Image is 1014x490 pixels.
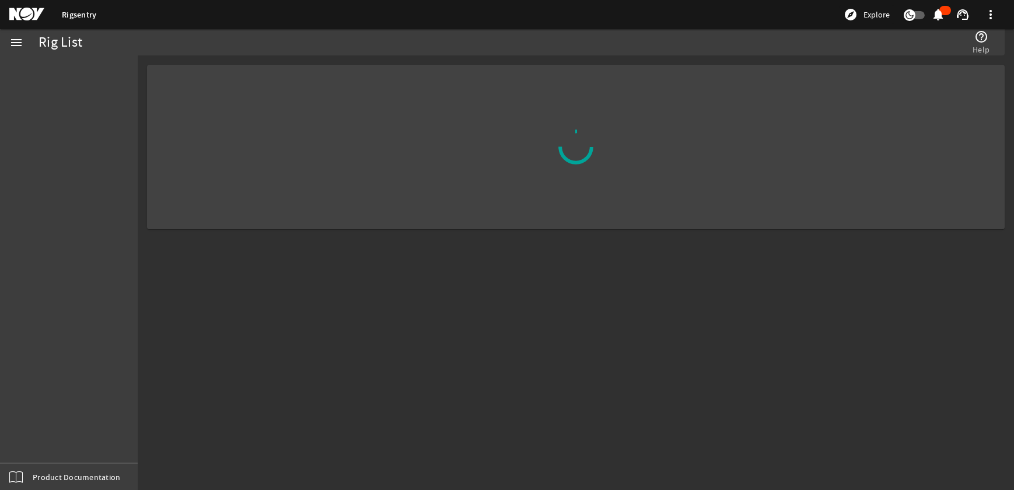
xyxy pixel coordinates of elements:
[9,36,23,50] mat-icon: menu
[62,9,96,20] a: Rigsentry
[844,8,858,22] mat-icon: explore
[974,30,988,44] mat-icon: help_outline
[977,1,1005,29] button: more_vert
[39,37,82,48] div: Rig List
[973,44,989,55] span: Help
[956,8,970,22] mat-icon: support_agent
[863,9,890,20] span: Explore
[839,5,894,24] button: Explore
[931,8,945,22] mat-icon: notifications
[33,471,120,483] span: Product Documentation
